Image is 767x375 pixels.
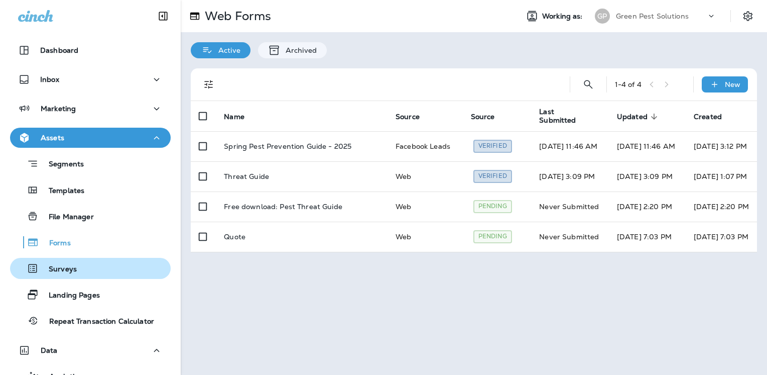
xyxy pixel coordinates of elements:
span: Last Submitted [539,108,592,125]
p: Marketing [41,105,76,113]
span: Source [471,112,508,121]
p: Templates [39,186,84,196]
div: Verified [473,140,512,152]
button: File Manager [10,206,171,227]
button: Marketing [10,99,171,119]
button: Segments [10,153,171,174]
p: Inbox [40,75,59,83]
td: Web [388,192,463,222]
span: Name [224,112,258,121]
div: Pending [473,230,512,243]
button: Search Web Forms [578,74,598,95]
button: Dashboard [10,40,171,60]
p: Green Pest Solutions [616,12,689,20]
span: Working as: [542,12,585,21]
p: Free download: Pest Threat Guide [224,203,342,211]
p: Data [41,346,58,354]
span: Source [396,112,433,121]
p: Assets [41,134,64,142]
p: Active [213,46,240,54]
button: Templates [10,179,171,201]
td: [DATE] 3:09 PM [531,161,609,192]
button: Surveys [10,258,171,279]
p: Quote [224,233,245,241]
span: Updated [617,112,661,121]
button: Collapse Sidebar [149,6,177,26]
button: Forms [10,232,171,253]
p: Spring Pest Prevention Guide - 2025 [224,142,351,150]
td: [DATE] 2:20 PM [609,192,686,222]
td: [DATE] 3:09 PM [609,161,686,192]
span: Updated [617,113,648,121]
span: Created By: Ethan Lagahid [694,142,747,151]
button: Filters [199,74,219,95]
div: Verified [473,170,512,182]
span: Never Submitted [539,202,599,211]
span: Created By: Frank Carreno [694,232,748,241]
button: Landing Pages [10,284,171,305]
span: Source [471,113,495,121]
button: Assets [10,128,171,148]
p: Web Forms [201,9,271,24]
span: Created By: Priscilla Valverde [694,172,747,181]
p: Archived [281,46,317,54]
div: Pending [473,200,512,213]
td: Facebook Leads [388,131,463,161]
td: [DATE] 11:46 AM [531,131,609,161]
td: Web [388,222,463,252]
p: Surveys [39,265,77,274]
button: Repeat Transaction Calculator [10,310,171,331]
span: Last Submitted [539,108,605,125]
td: Web [388,161,463,192]
div: GP [595,9,610,24]
p: New [725,80,740,88]
button: Inbox [10,69,171,89]
span: Created [694,112,735,121]
span: Created [694,113,722,121]
span: Never Submitted [539,232,599,241]
p: Forms [39,239,71,248]
p: Threat Guide [224,172,269,180]
p: Landing Pages [39,291,100,301]
p: Segments [39,160,84,170]
button: Data [10,340,171,360]
span: Created By: Frank Carreno [694,202,749,211]
button: Settings [739,7,757,25]
p: Dashboard [40,46,78,54]
td: [DATE] 11:46 AM [609,131,686,161]
span: Source [396,113,420,121]
p: File Manager [39,213,94,222]
td: [DATE] 7:03 PM [609,222,686,252]
span: Name [224,113,244,121]
div: 1 - 4 of 4 [615,80,642,88]
p: Repeat Transaction Calculator [39,317,154,327]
